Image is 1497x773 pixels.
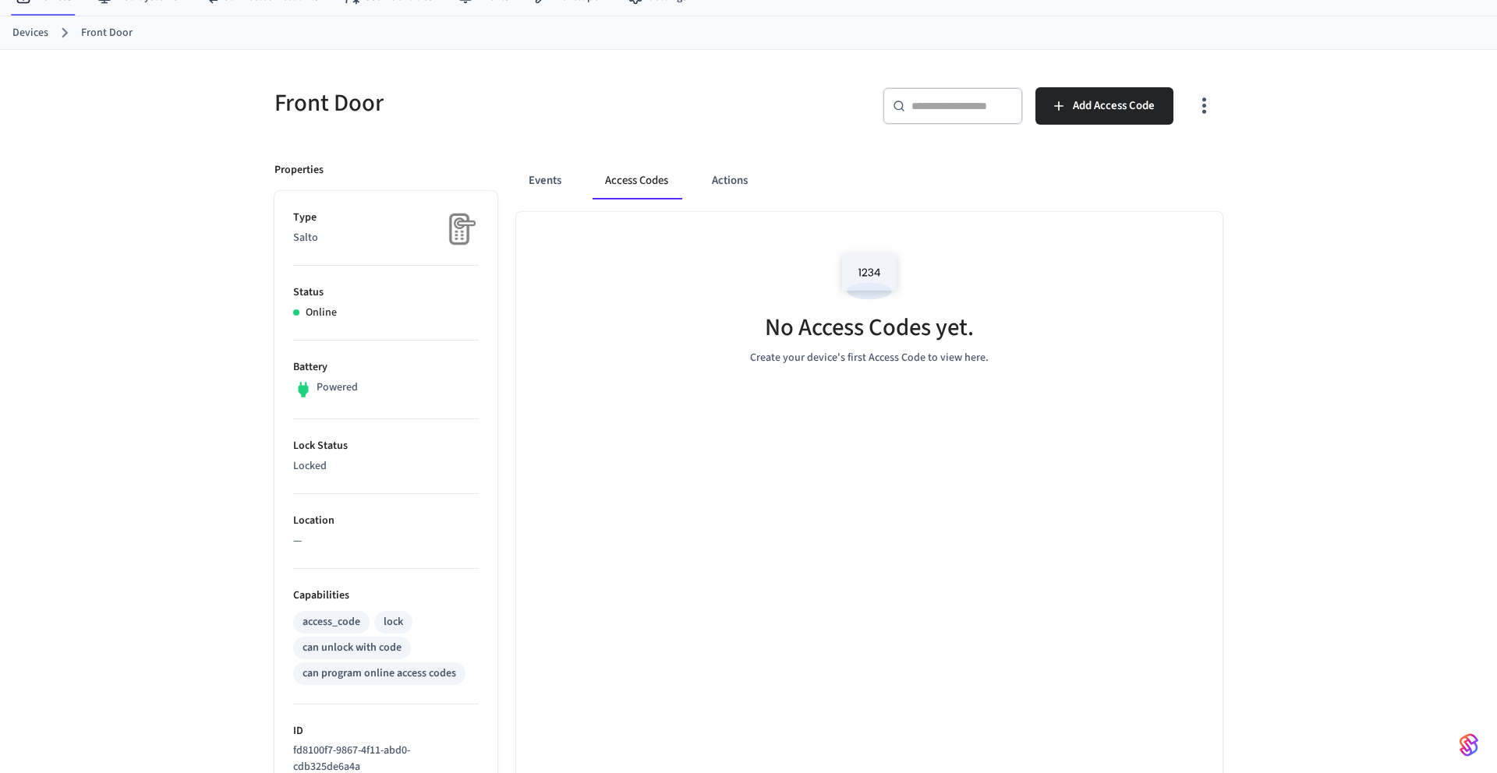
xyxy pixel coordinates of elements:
div: lock [384,614,403,630]
img: Placeholder Lock Image [440,210,479,249]
p: Battery [293,359,479,376]
img: Access Codes Empty State [834,243,904,309]
p: Type [293,210,479,226]
p: Lock Status [293,438,479,454]
div: ant example [516,162,1223,199]
div: access_code [303,614,360,630]
div: can unlock with code [303,640,402,656]
p: Locked [293,458,479,475]
p: Salto [293,230,479,246]
p: Create your device's first Access Code to view here. [750,350,989,366]
p: — [293,533,479,549]
p: Powered [317,379,358,396]
img: SeamLogoGradient.69752ec5.svg [1460,732,1478,757]
p: Online [306,305,337,321]
p: ID [293,723,479,739]
span: Add Access Code [1073,96,1155,116]
a: Devices [12,25,48,41]
a: Front Door [81,25,133,41]
p: Capabilities [293,588,479,604]
h5: No Access Codes yet. [765,312,974,344]
p: Location [293,513,479,529]
div: can program online access codes [303,665,456,682]
button: Add Access Code [1035,87,1173,125]
button: Events [516,162,574,199]
button: Access Codes [593,162,681,199]
p: Status [293,284,479,301]
button: Actions [699,162,760,199]
h5: Front Door [274,87,739,119]
p: Properties [274,162,324,178]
